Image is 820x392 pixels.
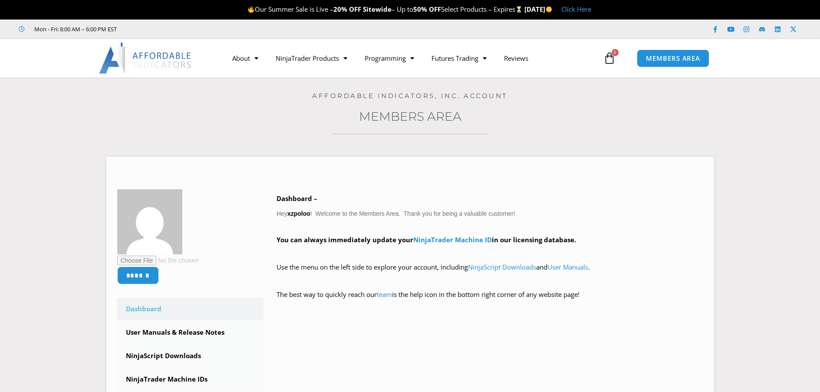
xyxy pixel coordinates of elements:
a: User Manuals & Release Notes [117,321,264,344]
nav: Menu [224,48,601,68]
a: NinjaScript Downloads [468,263,536,271]
a: About [224,48,267,68]
a: team [377,290,392,299]
a: NinjaScript Downloads [117,345,264,367]
strong: 20% OFF [333,5,361,13]
img: 🔥 [248,6,254,13]
p: The best way to quickly reach our is the help icon in the bottom right corner of any website page! [277,289,703,313]
a: Affordable Indicators, Inc. Account [312,92,508,100]
img: ⌛ [516,6,522,13]
a: NinjaTrader Machine IDs [117,368,264,391]
a: 0 [590,46,629,71]
strong: [DATE] [524,5,553,13]
b: Dashboard – [277,194,317,203]
strong: You can always immediately update your in our licensing database. [277,235,576,244]
img: LogoAI | Affordable Indicators – NinjaTrader [99,43,192,74]
p: Use the menu on the left side to explore your account, including and . [277,261,703,286]
a: Members Area [359,109,461,124]
div: Hey ! Welcome to the Members Area. Thank you for being a valuable customer! [277,193,703,313]
strong: Sitewide [363,5,392,13]
img: b07b50b0916f1dc079b11a340a9d163ad42f66c40946a2b741b93dde4983f9f2 [117,189,182,254]
span: 0 [612,49,619,56]
strong: 50% OFF [413,5,441,13]
a: Click Here [561,5,591,13]
span: MEMBERS AREA [646,55,700,62]
a: Programming [356,48,423,68]
a: Reviews [495,48,537,68]
span: Mon - Fri: 8:00 AM – 6:00 PM EST [32,24,117,34]
span: Our Summer Sale is Live – – Up to Select Products – Expires [247,5,524,13]
a: Futures Trading [423,48,495,68]
a: NinjaTrader Machine ID [413,235,492,244]
a: Dashboard [117,298,264,320]
iframe: Customer reviews powered by Trustpilot [129,25,259,33]
a: NinjaTrader Products [267,48,356,68]
strong: xzpoloo [287,210,310,217]
a: MEMBERS AREA [637,49,709,67]
a: User Manuals [547,263,588,271]
img: 🌞 [546,6,552,13]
